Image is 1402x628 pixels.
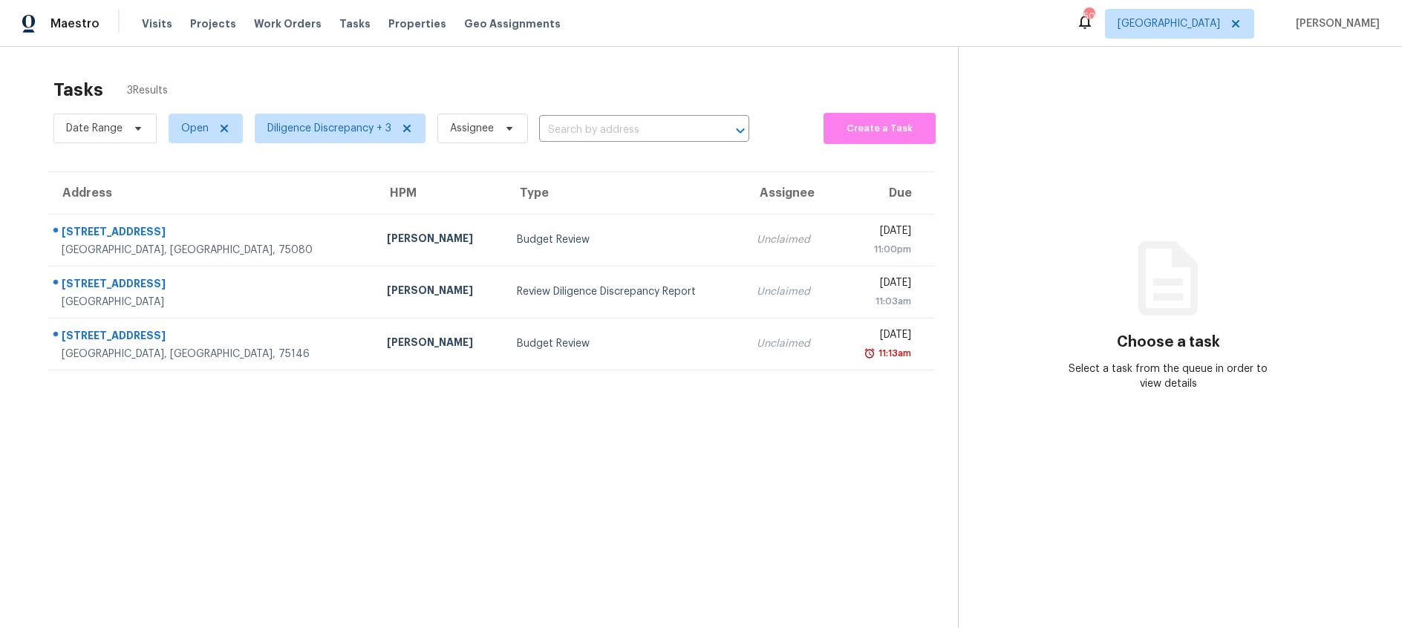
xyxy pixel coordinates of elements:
span: Date Range [66,121,123,136]
input: Search by address [539,119,708,142]
div: 11:13am [876,346,911,361]
span: Properties [388,16,446,31]
div: [GEOGRAPHIC_DATA], [GEOGRAPHIC_DATA], 75080 [62,243,363,258]
div: [PERSON_NAME] [387,335,493,353]
button: Open [730,120,751,141]
div: [DATE] [848,223,910,242]
span: Assignee [450,121,494,136]
span: Tasks [339,19,371,29]
h3: Choose a task [1117,335,1220,350]
span: [PERSON_NAME] [1290,16,1380,31]
div: [STREET_ADDRESS] [62,276,363,295]
th: HPM [375,172,505,214]
div: 11:03am [848,294,910,309]
h2: Tasks [53,82,103,97]
div: Unclaimed [757,232,824,247]
span: Open [181,121,209,136]
div: [PERSON_NAME] [387,231,493,249]
div: 11:00pm [848,242,910,257]
div: [STREET_ADDRESS] [62,328,363,347]
div: [PERSON_NAME] [387,283,493,301]
div: Budget Review [517,336,733,351]
span: [GEOGRAPHIC_DATA] [1118,16,1220,31]
span: Diligence Discrepancy + 3 [267,121,391,136]
th: Address [48,172,375,214]
div: [DATE] [848,275,910,294]
div: Review Diligence Discrepancy Report [517,284,733,299]
span: Geo Assignments [464,16,561,31]
div: Unclaimed [757,284,824,299]
span: Projects [190,16,236,31]
th: Type [505,172,745,214]
div: Unclaimed [757,336,824,351]
div: [DATE] [848,327,910,346]
div: [STREET_ADDRESS] [62,224,363,243]
button: Create a Task [824,113,936,144]
span: Create a Task [831,120,928,137]
div: Select a task from the queue in order to view details [1063,362,1274,391]
span: Visits [142,16,172,31]
div: [GEOGRAPHIC_DATA], [GEOGRAPHIC_DATA], 75146 [62,347,363,362]
span: Maestro [50,16,100,31]
th: Due [836,172,933,214]
div: [GEOGRAPHIC_DATA] [62,295,363,310]
span: Work Orders [254,16,322,31]
img: Overdue Alarm Icon [864,346,876,361]
span: 3 Results [127,83,168,98]
div: Budget Review [517,232,733,247]
th: Assignee [745,172,836,214]
div: 50 [1083,9,1094,24]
